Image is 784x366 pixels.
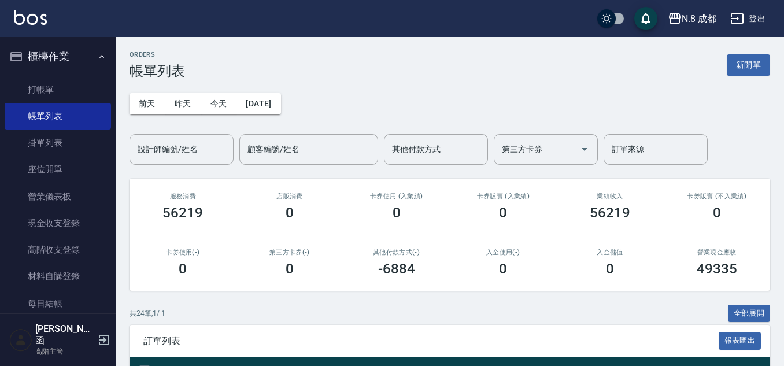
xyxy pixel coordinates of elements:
[713,205,721,221] h3: 0
[393,205,401,221] h3: 0
[143,335,719,347] span: 訂單列表
[5,156,111,183] a: 座位開單
[5,42,111,72] button: 櫃檯作業
[5,183,111,210] a: 營業儀表板
[5,130,111,156] a: 掛單列表
[250,193,330,200] h2: 店販消費
[35,346,94,357] p: 高階主管
[5,103,111,130] a: 帳單列表
[677,249,756,256] h2: 營業現金應收
[357,249,436,256] h2: 其他付款方式(-)
[663,7,721,31] button: N.8 成都
[728,305,771,323] button: 全部展開
[571,193,650,200] h2: 業績收入
[5,210,111,236] a: 現金收支登錄
[250,249,330,256] h2: 第三方卡券(-)
[464,193,543,200] h2: 卡券販賣 (入業績)
[378,261,415,277] h3: -6884
[571,249,650,256] h2: 入金儲值
[677,193,756,200] h2: 卡券販賣 (不入業績)
[5,290,111,317] a: 每日結帳
[143,193,223,200] h3: 服務消費
[35,323,94,346] h5: [PERSON_NAME]函
[606,261,614,277] h3: 0
[130,63,185,79] h3: 帳單列表
[5,76,111,103] a: 打帳單
[130,93,165,114] button: 前天
[201,93,237,114] button: 今天
[179,261,187,277] h3: 0
[357,193,436,200] h2: 卡券使用 (入業績)
[286,205,294,221] h3: 0
[726,8,770,29] button: 登出
[5,263,111,290] a: 材料自購登錄
[682,12,716,26] div: N.8 成都
[719,335,761,346] a: 報表匯出
[14,10,47,25] img: Logo
[575,140,594,158] button: Open
[5,236,111,263] a: 高階收支登錄
[236,93,280,114] button: [DATE]
[162,205,203,221] h3: 56219
[719,332,761,350] button: 報表匯出
[697,261,737,277] h3: 49335
[9,328,32,352] img: Person
[727,54,770,76] button: 新開單
[634,7,657,30] button: save
[165,93,201,114] button: 昨天
[727,59,770,70] a: 新開單
[590,205,630,221] h3: 56219
[286,261,294,277] h3: 0
[130,51,185,58] h2: ORDERS
[499,261,507,277] h3: 0
[130,308,165,319] p: 共 24 筆, 1 / 1
[464,249,543,256] h2: 入金使用(-)
[143,249,223,256] h2: 卡券使用(-)
[499,205,507,221] h3: 0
